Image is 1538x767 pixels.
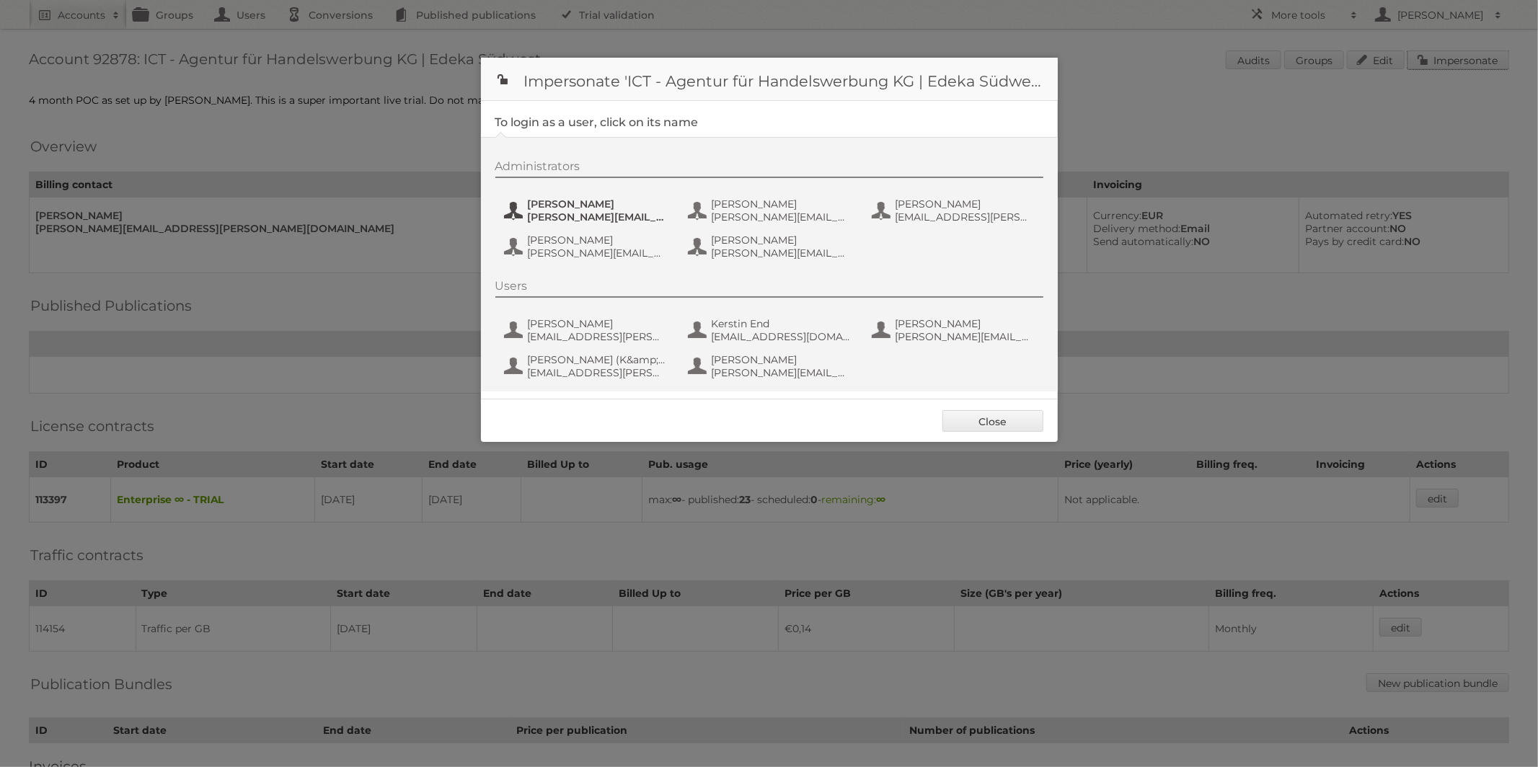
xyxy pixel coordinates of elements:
[896,210,1035,223] span: [EMAIL_ADDRESS][PERSON_NAME][DOMAIN_NAME]
[896,317,1035,330] span: [PERSON_NAME]
[528,234,668,247] span: [PERSON_NAME]
[495,279,1043,298] div: Users
[896,198,1035,210] span: [PERSON_NAME]
[528,247,668,260] span: [PERSON_NAME][EMAIL_ADDRESS][PERSON_NAME][DOMAIN_NAME]
[712,234,852,247] span: [PERSON_NAME]
[712,317,852,330] span: Kerstin End
[528,210,668,223] span: [PERSON_NAME][EMAIL_ADDRESS][PERSON_NAME][DOMAIN_NAME]
[528,366,668,379] span: [EMAIL_ADDRESS][PERSON_NAME][DOMAIN_NAME]
[503,352,672,381] button: [PERSON_NAME] (K&amp;D) [EMAIL_ADDRESS][PERSON_NAME][DOMAIN_NAME]
[503,232,672,261] button: [PERSON_NAME] [PERSON_NAME][EMAIL_ADDRESS][PERSON_NAME][DOMAIN_NAME]
[528,330,668,343] span: [EMAIL_ADDRESS][PERSON_NAME][DOMAIN_NAME]
[686,316,856,345] button: Kerstin End [EMAIL_ADDRESS][DOMAIN_NAME]
[503,196,672,225] button: [PERSON_NAME] [PERSON_NAME][EMAIL_ADDRESS][PERSON_NAME][DOMAIN_NAME]
[686,352,856,381] button: [PERSON_NAME] [PERSON_NAME][EMAIL_ADDRESS][PERSON_NAME][DOMAIN_NAME]
[495,159,1043,178] div: Administrators
[528,353,668,366] span: [PERSON_NAME] (K&amp;D)
[495,115,699,129] legend: To login as a user, click on its name
[942,410,1043,432] a: Close
[712,366,852,379] span: [PERSON_NAME][EMAIL_ADDRESS][PERSON_NAME][DOMAIN_NAME]
[686,196,856,225] button: [PERSON_NAME] [PERSON_NAME][EMAIL_ADDRESS][PERSON_NAME][DOMAIN_NAME]
[896,330,1035,343] span: [PERSON_NAME][EMAIL_ADDRESS][PERSON_NAME][DOMAIN_NAME]
[870,196,1040,225] button: [PERSON_NAME] [EMAIL_ADDRESS][PERSON_NAME][DOMAIN_NAME]
[712,198,852,210] span: [PERSON_NAME]
[528,317,668,330] span: [PERSON_NAME]
[503,316,672,345] button: [PERSON_NAME] [EMAIL_ADDRESS][PERSON_NAME][DOMAIN_NAME]
[712,330,852,343] span: [EMAIL_ADDRESS][DOMAIN_NAME]
[528,198,668,210] span: [PERSON_NAME]
[870,316,1040,345] button: [PERSON_NAME] [PERSON_NAME][EMAIL_ADDRESS][PERSON_NAME][DOMAIN_NAME]
[481,58,1058,101] h1: Impersonate 'ICT - Agentur für Handelswerbung KG | Edeka Südwest'
[686,232,856,261] button: [PERSON_NAME] [PERSON_NAME][EMAIL_ADDRESS][PERSON_NAME][DOMAIN_NAME]
[712,353,852,366] span: [PERSON_NAME]
[712,210,852,223] span: [PERSON_NAME][EMAIL_ADDRESS][PERSON_NAME][DOMAIN_NAME]
[712,247,852,260] span: [PERSON_NAME][EMAIL_ADDRESS][PERSON_NAME][DOMAIN_NAME]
